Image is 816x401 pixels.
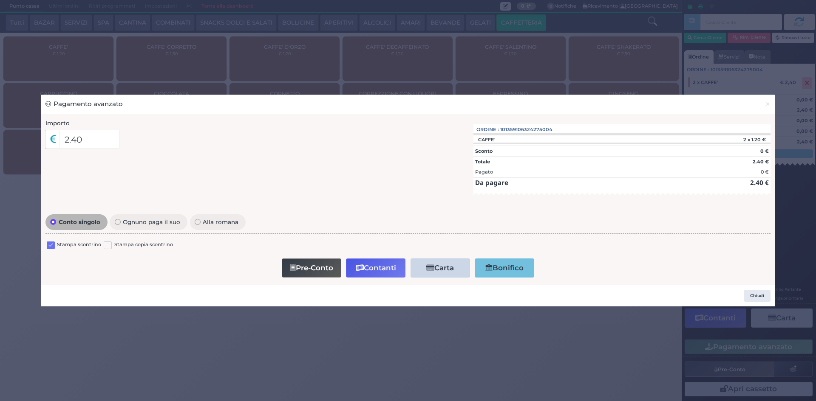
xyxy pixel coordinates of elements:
[760,148,769,154] strong: 0 €
[45,99,123,109] h3: Pagamento avanzato
[753,159,769,165] strong: 2.40 €
[201,219,241,225] span: Alla romana
[696,137,771,143] div: 2 x 1.20 €
[411,258,470,278] button: Carta
[761,168,769,176] div: 0 €
[500,126,552,133] span: 101359106324275004
[121,219,183,225] span: Ognuno paga il suo
[56,219,102,225] span: Conto singolo
[475,168,493,176] div: Pagato
[475,258,534,278] button: Bonifico
[744,290,771,302] button: Chiudi
[475,159,490,165] strong: Totale
[346,258,405,278] button: Contanti
[45,119,70,127] label: Importo
[59,130,120,149] input: Es. 30.99
[476,126,499,133] span: Ordine :
[57,241,101,249] label: Stampa scontrino
[473,137,499,143] div: CAFFE'
[765,99,771,109] span: ×
[760,95,775,114] button: Chiudi
[475,178,508,187] strong: Da pagare
[282,258,341,278] button: Pre-Conto
[750,178,769,187] strong: 2.40 €
[114,241,173,249] label: Stampa copia scontrino
[475,148,493,154] strong: Sconto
